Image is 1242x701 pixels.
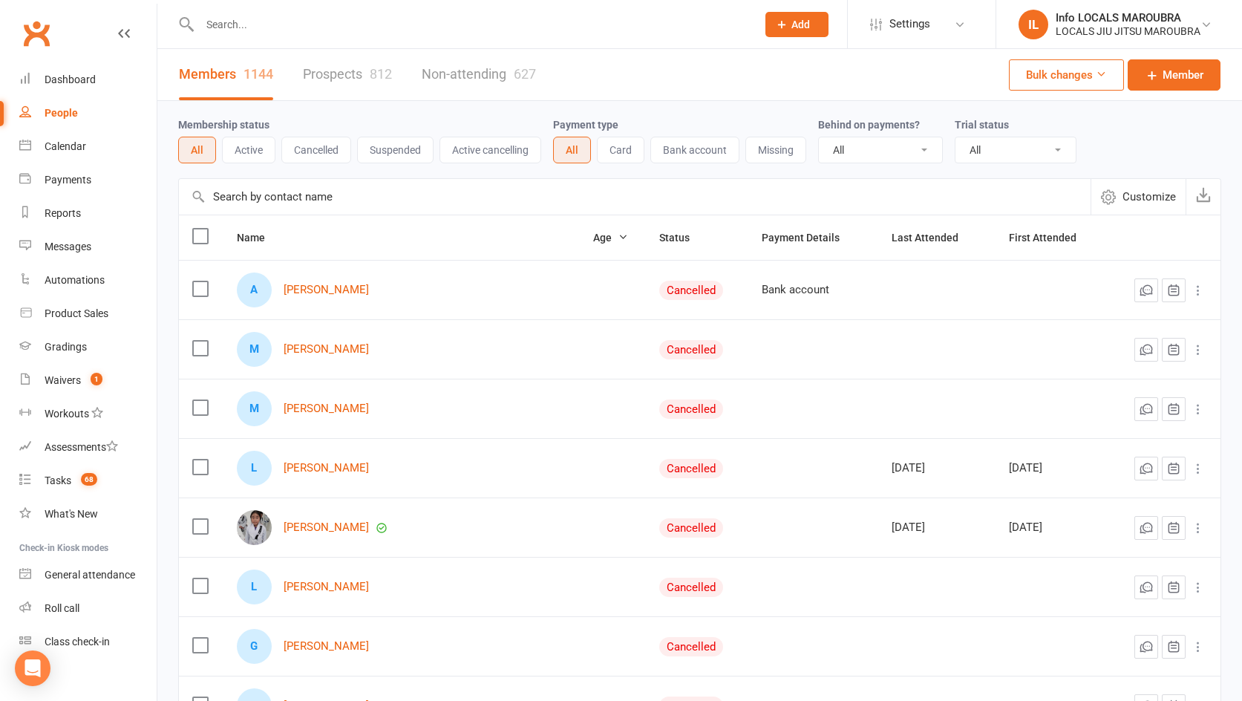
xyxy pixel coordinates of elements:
[178,119,269,131] label: Membership status
[370,66,392,82] div: 812
[659,518,723,538] div: Cancelled
[19,63,157,97] a: Dashboard
[1009,229,1093,247] button: First Attended
[745,137,806,163] button: Missing
[244,66,273,82] div: 1144
[659,578,723,597] div: Cancelled
[19,464,157,498] a: Tasks 68
[237,629,272,664] div: George E.
[19,397,157,431] a: Workouts
[45,508,98,520] div: What's New
[45,207,81,219] div: Reports
[19,163,157,197] a: Payments
[553,137,591,163] button: All
[19,97,157,130] a: People
[889,7,930,41] span: Settings
[284,462,369,475] a: [PERSON_NAME]
[791,19,810,30] span: Add
[45,107,78,119] div: People
[45,636,110,648] div: Class check-in
[178,137,216,163] button: All
[284,402,369,415] a: [PERSON_NAME]
[892,462,982,475] div: [DATE]
[284,581,369,593] a: [PERSON_NAME]
[1009,462,1100,475] div: [DATE]
[762,232,856,244] span: Payment Details
[237,229,281,247] button: Name
[762,284,864,296] div: Bank account
[818,119,920,131] label: Behind on payments?
[281,137,351,163] button: Cancelled
[762,229,856,247] button: Payment Details
[593,232,628,244] span: Age
[45,475,71,486] div: Tasks
[284,640,369,653] a: [PERSON_NAME]
[659,281,723,300] div: Cancelled
[19,498,157,531] a: What's New
[15,651,50,686] div: Open Intercom Messenger
[45,602,79,614] div: Roll call
[892,229,975,247] button: Last Attended
[45,307,108,319] div: Product Sales
[81,473,97,486] span: 68
[19,364,157,397] a: Waivers 1
[284,343,369,356] a: [PERSON_NAME]
[303,49,392,100] a: Prospects812
[45,140,86,152] div: Calendar
[237,391,272,426] div: Mark
[237,332,272,367] div: Mariana
[19,230,157,264] a: Messages
[650,137,739,163] button: Bank account
[659,340,723,359] div: Cancelled
[19,130,157,163] a: Calendar
[45,341,87,353] div: Gradings
[237,273,272,307] div: Anthony
[892,232,975,244] span: Last Attended
[45,274,105,286] div: Automations
[422,49,536,100] a: Non-attending627
[659,229,706,247] button: Status
[91,373,102,385] span: 1
[765,12,828,37] button: Add
[45,241,91,252] div: Messages
[237,451,272,486] div: Leksen
[19,297,157,330] a: Product Sales
[222,137,275,163] button: Active
[179,179,1091,215] input: Search by contact name
[179,49,273,100] a: Members1144
[1009,232,1093,244] span: First Attended
[284,521,369,534] a: [PERSON_NAME]
[45,569,135,581] div: General attendance
[19,558,157,592] a: General attendance kiosk mode
[19,264,157,297] a: Automations
[357,137,434,163] button: Suspended
[659,400,723,419] div: Cancelled
[1163,66,1203,84] span: Member
[892,521,982,534] div: [DATE]
[1056,11,1200,25] div: Info LOCALS MAROUBRA
[1056,25,1200,38] div: LOCALS JIU JITSU MAROUBRA
[284,284,369,296] a: [PERSON_NAME]
[237,570,272,604] div: Luiza
[553,119,618,131] label: Payment type
[19,197,157,230] a: Reports
[659,459,723,478] div: Cancelled
[195,14,746,35] input: Search...
[1009,521,1100,534] div: [DATE]
[19,330,157,364] a: Gradings
[659,232,706,244] span: Status
[19,431,157,464] a: Assessments
[19,625,157,659] a: Class kiosk mode
[1122,188,1176,206] span: Customize
[659,637,723,656] div: Cancelled
[1128,59,1220,91] a: Member
[45,441,118,453] div: Assessments
[1009,59,1124,91] button: Bulk changes
[237,232,281,244] span: Name
[19,592,157,625] a: Roll call
[439,137,541,163] button: Active cancelling
[597,137,644,163] button: Card
[514,66,536,82] div: 627
[45,74,96,85] div: Dashboard
[237,510,272,545] img: Charlotte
